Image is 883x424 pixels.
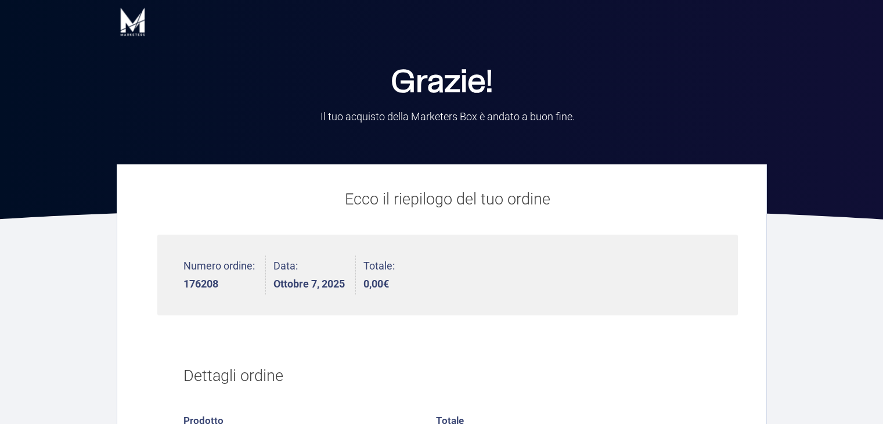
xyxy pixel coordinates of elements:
[183,256,266,294] li: Numero ordine:
[157,188,738,211] p: Ecco il riepilogo del tuo ordine
[363,278,389,290] bdi: 0,00
[273,279,345,289] strong: Ottobre 7, 2025
[273,256,356,294] li: Data:
[183,279,255,289] strong: 176208
[383,278,389,290] span: €
[183,352,712,401] h2: Dettagli ordine
[363,256,395,294] li: Totale:
[262,109,633,124] p: Il tuo acquisto della Marketers Box è andato a buon fine.
[9,379,44,414] iframe: Customerly Messenger Launcher
[233,67,651,99] h2: Grazie!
